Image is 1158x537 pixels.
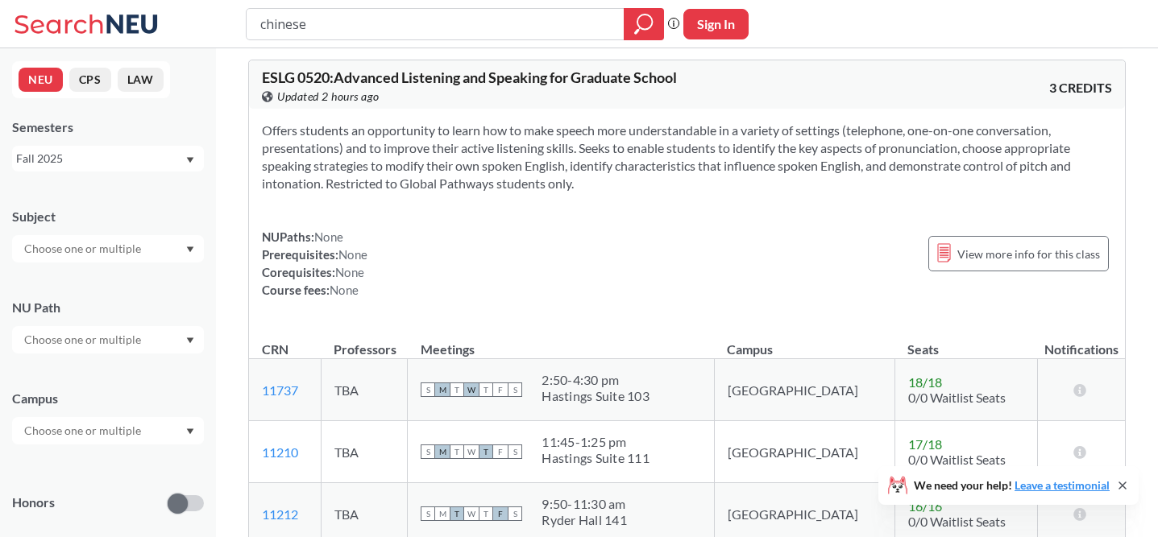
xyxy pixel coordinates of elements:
[542,512,627,528] div: Ryder Hall 141
[479,506,493,521] span: T
[908,374,942,390] span: 18 / 18
[542,388,650,404] div: Hastings Suite 103
[464,506,479,521] span: W
[714,324,894,359] th: Campus
[16,330,151,349] input: Choose one or multiple
[12,494,55,512] p: Honors
[435,444,450,459] span: M
[542,434,650,450] div: 11:45 - 1:25 pm
[464,382,479,397] span: W
[508,382,522,397] span: S
[493,382,508,397] span: F
[634,13,654,35] svg: magnifying glass
[957,244,1100,264] span: View more info for this class
[12,208,204,225] div: Subject
[624,8,664,40] div: magnifying glass
[262,68,677,86] span: ESLG 0520 : Advanced Listening and Speaking for Graduate School
[262,122,1112,192] section: Offers students an opportunity to learn how to make speech more understandable in a variety of se...
[262,506,298,522] a: 11212
[450,382,464,397] span: T
[16,150,185,167] div: Fall 2025
[16,239,151,258] input: Choose one or multiple
[262,228,367,299] div: NUPaths: Prerequisites: Corequisites: Course fees:
[479,444,493,459] span: T
[894,324,1037,359] th: Seats
[435,506,450,521] span: M
[12,146,204,171] div: Fall 2025Dropdown arrow
[508,444,522,459] span: S
[1015,478,1110,492] a: Leave a testimonial
[464,444,479,459] span: W
[542,450,650,466] div: Hastings Suite 111
[914,480,1110,491] span: We need your help!
[186,428,194,435] svg: Dropdown arrow
[408,324,714,359] th: Meetings
[435,382,450,397] span: M
[683,9,749,39] button: Sign In
[421,444,435,459] span: S
[12,235,204,262] div: Dropdown arrow
[542,496,627,512] div: 9:50 - 11:30 am
[16,421,151,440] input: Choose one or multiple
[321,421,408,483] td: TBA
[321,359,408,421] td: TBA
[314,229,343,244] span: None
[493,444,508,459] span: F
[1049,79,1112,97] span: 3 CREDITS
[908,452,1006,467] span: 0/0 Waitlist Seats
[259,10,612,38] input: Class, professor, course number, "phrase"
[1037,324,1125,359] th: Notifications
[542,372,650,388] div: 2:50 - 4:30 pm
[908,436,942,452] span: 17 / 18
[186,157,194,163] svg: Dropdown arrow
[12,326,204,353] div: Dropdown arrow
[421,382,435,397] span: S
[118,68,164,92] button: LAW
[277,88,380,105] span: Updated 2 hours ago
[12,118,204,136] div: Semesters
[12,299,204,316] div: NU Path
[421,506,435,521] span: S
[908,390,1006,405] span: 0/0 Waitlist Seats
[508,506,522,521] span: S
[262,341,288,358] div: CRN
[262,444,298,460] a: 11210
[479,382,493,397] span: T
[714,359,894,421] td: [GEOGRAPHIC_DATA]
[186,337,194,344] svg: Dropdown arrow
[908,514,1006,529] span: 0/0 Waitlist Seats
[186,246,194,253] svg: Dropdown arrow
[321,324,408,359] th: Professors
[335,265,364,279] span: None
[12,390,204,407] div: Campus
[262,382,298,398] a: 11737
[330,283,359,297] span: None
[450,506,464,521] span: T
[908,498,942,514] span: 16 / 16
[338,247,367,262] span: None
[450,444,464,459] span: T
[12,417,204,444] div: Dropdown arrow
[493,506,508,521] span: F
[19,68,63,92] button: NEU
[714,421,894,483] td: [GEOGRAPHIC_DATA]
[69,68,111,92] button: CPS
